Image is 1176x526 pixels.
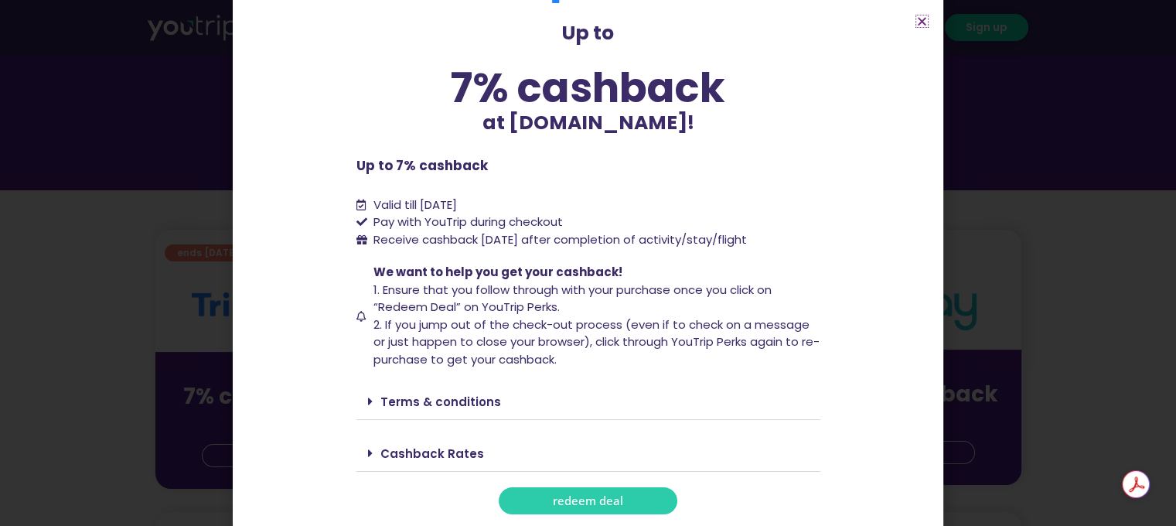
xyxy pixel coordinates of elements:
[370,213,563,231] span: Pay with YouTrip during checkout
[356,67,820,108] div: 7% cashback
[373,316,820,367] span: 2. If you jump out of the check-out process (even if to check on a message or just happen to clos...
[373,282,772,316] span: 1. Ensure that you follow through with your purchase once you click on “Redeem Deal” on YouTrip P...
[373,231,747,248] span: Receive cashback [DATE] after completion of activity/stay/flight
[916,15,928,27] a: Close
[499,487,677,514] a: redeem deal
[553,495,623,507] span: redeem deal
[356,19,820,48] p: Up to
[373,196,457,213] span: Valid till [DATE]
[356,108,820,138] p: at [DOMAIN_NAME]!
[356,384,820,420] div: Terms & conditions
[373,264,622,280] span: We want to help you get your cashback!
[356,435,820,472] div: Cashback Rates
[380,446,484,462] a: Cashback Rates
[380,394,501,410] a: Terms & conditions
[356,156,488,175] b: Up to 7% cashback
